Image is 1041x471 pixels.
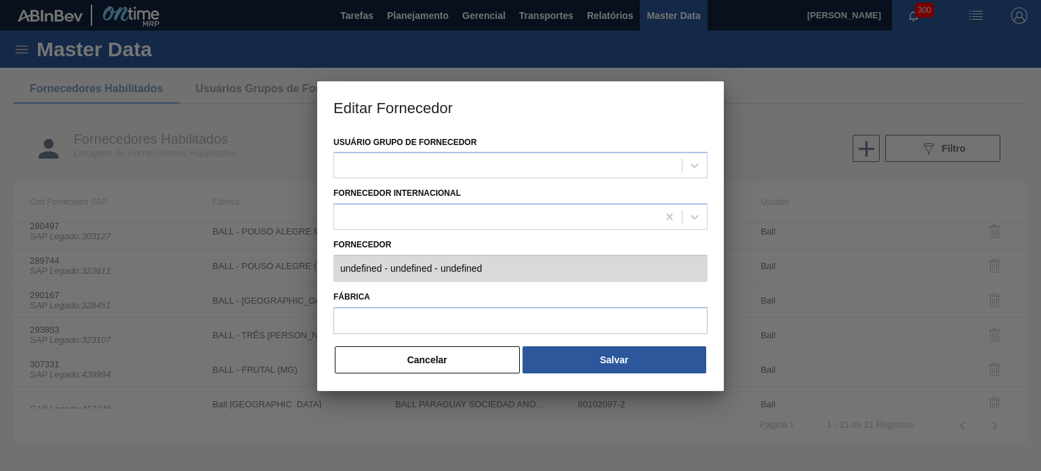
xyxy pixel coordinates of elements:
[335,346,520,373] button: Cancelar
[523,346,706,373] button: Salvar
[333,287,708,307] label: Fábrica
[333,235,708,255] label: Fornecedor
[333,138,476,147] label: Usuário Grupo de Fornecedor
[317,81,724,133] h3: Editar Fornecedor
[333,188,461,198] label: Fornecedor Internacional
